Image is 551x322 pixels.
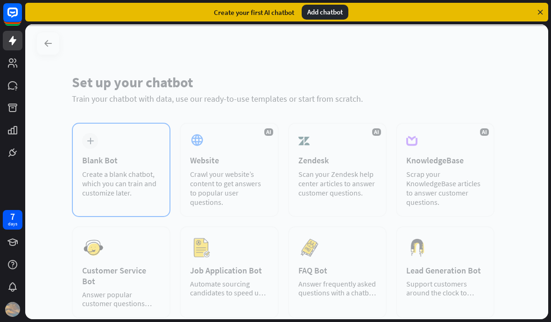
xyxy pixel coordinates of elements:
div: 7 [10,212,15,221]
a: 7 days [3,210,22,230]
div: Create your first AI chatbot [214,8,294,17]
div: days [8,221,17,227]
div: Add chatbot [302,5,348,20]
button: Open LiveChat chat widget [7,4,35,32]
